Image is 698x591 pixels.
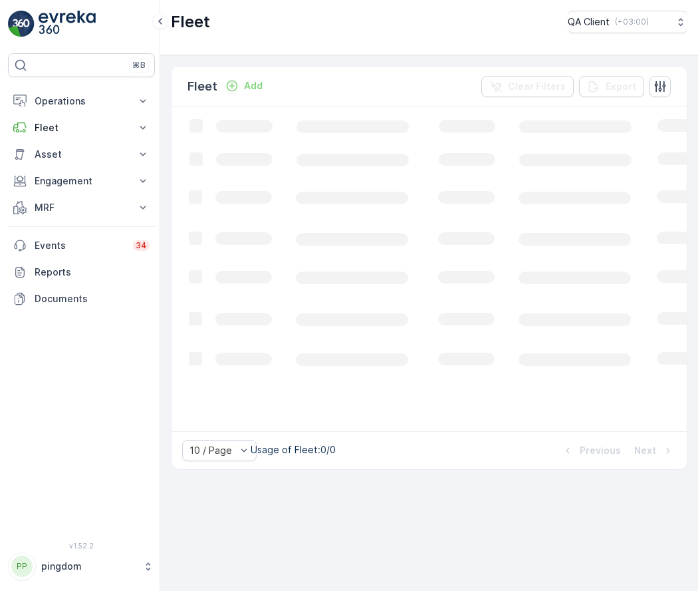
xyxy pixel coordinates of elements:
[244,79,263,93] p: Add
[579,76,644,97] button: Export
[8,168,155,194] button: Engagement
[35,292,150,305] p: Documents
[8,259,155,286] a: Reports
[634,444,656,457] p: Next
[8,232,155,259] a: Events34
[35,121,128,134] p: Fleet
[35,239,125,252] p: Events
[41,560,136,573] p: pingdom
[508,80,566,93] p: Clear Filters
[568,11,687,33] button: QA Client(+03:00)
[606,80,636,93] p: Export
[35,266,150,279] p: Reports
[8,552,155,580] button: PPpingdom
[35,174,128,188] p: Engagement
[615,17,649,27] p: ( +03:00 )
[8,114,155,141] button: Fleet
[580,444,621,457] p: Previous
[8,542,155,550] span: v 1.52.2
[35,95,128,108] p: Operations
[560,443,622,459] button: Previous
[39,11,96,37] img: logo_light-DOdMpM7g.png
[481,76,574,97] button: Clear Filters
[11,556,33,577] div: PP
[633,443,676,459] button: Next
[171,11,210,33] p: Fleet
[132,60,146,71] p: ⌘B
[8,11,35,37] img: logo
[8,88,155,114] button: Operations
[187,77,217,96] p: Fleet
[568,15,610,29] p: QA Client
[8,194,155,221] button: MRF
[220,78,268,94] button: Add
[35,148,128,161] p: Asset
[8,141,155,168] button: Asset
[251,443,336,457] p: Usage of Fleet : 0/0
[35,201,128,214] p: MRF
[136,240,147,251] p: 34
[8,286,155,312] a: Documents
